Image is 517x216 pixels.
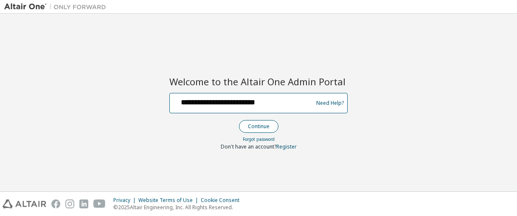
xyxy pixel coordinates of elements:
img: linkedin.svg [79,199,88,208]
span: Don't have an account? [221,143,276,150]
div: Cookie Consent [201,197,244,204]
img: instagram.svg [65,199,74,208]
a: Register [276,143,297,150]
img: Altair One [4,3,110,11]
img: altair_logo.svg [3,199,46,208]
div: Privacy [113,197,138,204]
a: Forgot password [243,136,275,142]
img: facebook.svg [51,199,60,208]
div: Website Terms of Use [138,197,201,204]
img: youtube.svg [93,199,106,208]
button: Continue [239,120,278,133]
p: © 2025 Altair Engineering, Inc. All Rights Reserved. [113,204,244,211]
h2: Welcome to the Altair One Admin Portal [169,76,348,87]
